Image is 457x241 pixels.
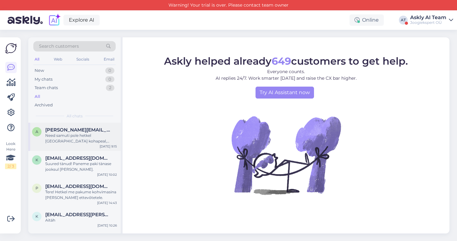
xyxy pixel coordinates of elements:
span: a [36,129,38,134]
div: Archived [35,102,53,108]
span: p [36,186,38,190]
span: Askly helped already customers to get help. [164,55,408,67]
div: Askly AI Team [410,15,446,20]
div: Joogiekspert OÜ [410,20,446,25]
span: Keidi.amberg@gmail.com [45,212,111,217]
div: [DATE] 9:15 [100,144,117,149]
a: Askly AI TeamJoogiekspert OÜ [410,15,453,25]
div: [DATE] 10:26 [97,223,117,228]
span: Search customers [39,43,79,50]
img: explore-ai [48,13,61,27]
div: My chats [35,76,52,83]
img: Askly Logo [5,42,17,54]
div: AT [399,16,408,24]
span: K [36,158,38,162]
p: Everyone counts. AI replies 24/7. Work smarter [DATE] and raise the CX bar higher. [164,68,408,82]
div: 0 [105,76,114,83]
div: Online [350,14,384,26]
div: Web [52,55,63,63]
div: Aitäh [45,217,117,223]
span: allan@expressline.ee [45,127,111,133]
span: All chats [67,113,83,119]
div: Suured tänud! Paneme paki tänase jooksul [PERSON_NAME]. [45,161,117,172]
div: 2 / 3 [5,163,16,169]
img: No Chat active [229,99,343,212]
div: All [33,55,41,63]
a: Explore AI [63,15,100,25]
div: Look Here [5,141,16,169]
div: All [35,94,40,100]
b: 649 [272,55,291,67]
div: 0 [105,67,114,74]
a: Try AI Assistant now [256,87,314,99]
div: [DATE] 14:43 [97,201,117,205]
span: K [36,214,38,219]
span: Kristikirsip@gmail.com [45,155,111,161]
span: priitvalv@gmail.com [45,184,111,189]
div: Tere! Hetkel me pakume kohvimasina [PERSON_NAME] ettevõtetele. [45,189,117,201]
div: Socials [75,55,91,63]
div: New [35,67,44,74]
div: Need samuti pole hetkel [GEOGRAPHIC_DATA] kohapeal, saaksime teile soovikorral kulleriga saata. [45,133,117,144]
div: 2 [106,85,114,91]
div: Email [102,55,116,63]
div: [DATE] 10:02 [97,172,117,177]
div: Team chats [35,85,58,91]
